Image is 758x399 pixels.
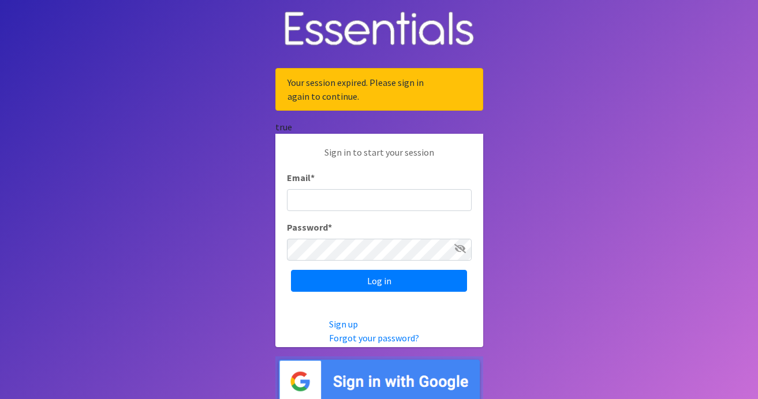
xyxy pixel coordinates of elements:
a: Forgot your password? [329,332,419,344]
a: Sign up [329,318,358,330]
div: Your session expired. Please sign in again to continue. [275,68,483,111]
abbr: required [328,221,332,233]
div: true [275,120,483,134]
p: Sign in to start your session [287,145,472,171]
label: Email [287,171,315,185]
abbr: required [311,172,315,183]
label: Password [287,220,332,234]
input: Log in [291,270,467,292]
